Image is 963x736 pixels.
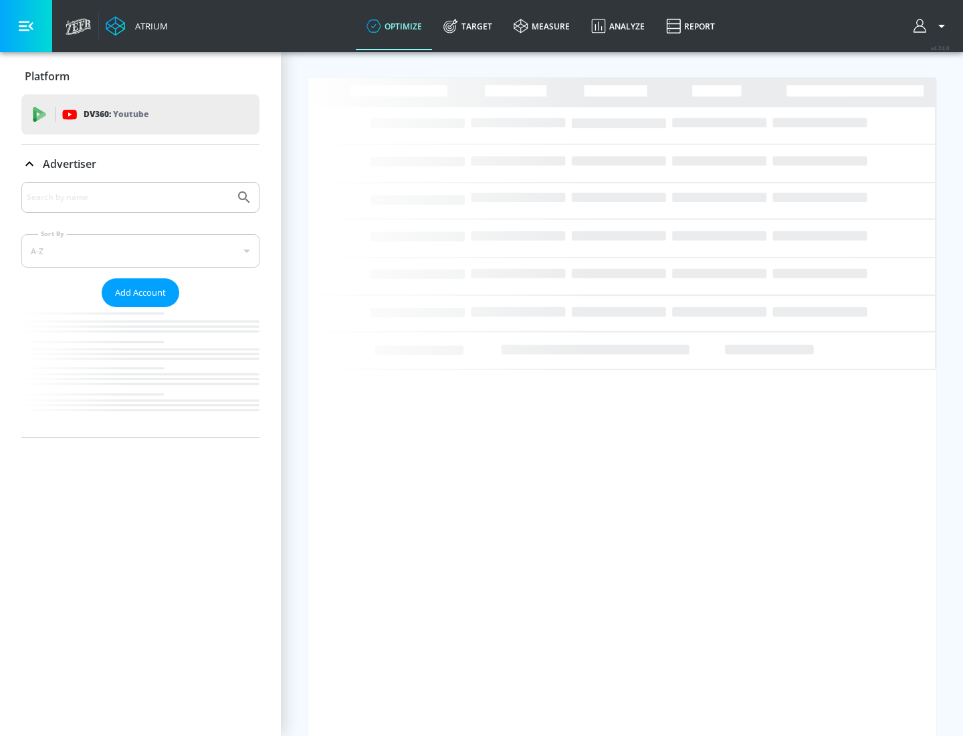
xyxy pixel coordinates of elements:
[503,2,580,50] a: measure
[21,182,259,437] div: Advertiser
[21,94,259,134] div: DV360: Youtube
[356,2,433,50] a: optimize
[580,2,655,50] a: Analyze
[931,44,950,52] span: v 4.24.0
[84,107,148,122] p: DV360:
[21,307,259,437] nav: list of Advertiser
[113,107,148,121] p: Youtube
[21,234,259,268] div: A-Z
[21,58,259,95] div: Platform
[27,189,229,206] input: Search by name
[38,229,67,238] label: Sort By
[21,145,259,183] div: Advertiser
[106,16,168,36] a: Atrium
[655,2,726,50] a: Report
[130,20,168,32] div: Atrium
[102,278,179,307] button: Add Account
[43,157,96,171] p: Advertiser
[433,2,503,50] a: Target
[25,69,70,84] p: Platform
[115,285,166,300] span: Add Account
